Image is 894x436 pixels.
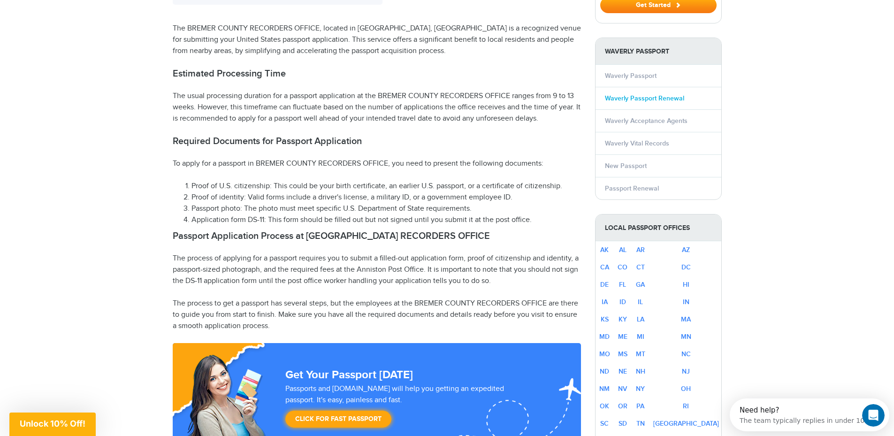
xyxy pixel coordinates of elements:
a: DC [681,263,691,271]
a: MO [599,350,610,358]
a: IA [602,298,608,306]
a: OH [681,385,691,393]
a: OR [618,402,627,410]
p: The BREMER COUNTY RECORDERS OFFICE, located in [GEOGRAPHIC_DATA], [GEOGRAPHIC_DATA] is a recogniz... [173,23,581,57]
a: MS [618,350,627,358]
a: NE [619,367,627,375]
a: MI [637,333,644,341]
a: [GEOGRAPHIC_DATA] [653,420,719,428]
li: Application form DS-11: This form should be filled out but not signed until you submit it at the ... [191,214,581,226]
a: CA [600,263,609,271]
a: NM [599,385,610,393]
a: Waverly Acceptance Agents [605,117,688,125]
a: AZ [682,246,690,254]
div: Unlock 10% Off! [9,413,96,436]
li: Passport photo: The photo must meet specific U.S. Department of State requirements. [191,203,581,214]
strong: Waverly Passport [596,38,721,65]
a: IN [683,298,689,306]
a: ND [600,367,609,375]
a: ID [619,298,626,306]
iframe: Intercom live chat discovery launcher [730,398,889,431]
div: Open Intercom Messenger [4,4,169,30]
a: MT [636,350,645,358]
p: To apply for a passport in BREMER COUNTY RECORDERS OFFICE, you need to present the following docu... [173,158,581,169]
a: NC [681,350,691,358]
div: Passports and [DOMAIN_NAME] will help you getting an expedited passport. It's easy, painless and ... [282,383,538,432]
a: AR [636,246,645,254]
a: OK [600,402,609,410]
p: The usual processing duration for a passport application at the BREMER COUNTY RECORDERS OFFICE ra... [173,91,581,124]
a: KS [601,315,609,323]
a: FL [619,281,626,289]
a: CO [618,263,627,271]
a: IL [638,298,643,306]
a: AK [600,246,609,254]
strong: Get Your Passport [DATE] [285,368,413,382]
a: Click for Fast Passport [285,411,391,428]
a: MN [681,333,691,341]
p: The process to get a passport has several steps, but the employees at the BREMER COUNTY RECORDERS... [173,298,581,332]
h2: Estimated Processing Time [173,68,581,79]
a: Get Started [600,1,717,8]
strong: Local Passport Offices [596,214,721,241]
a: NV [618,385,627,393]
a: AL [619,246,627,254]
a: KY [619,315,627,323]
a: MA [681,315,691,323]
a: SC [600,420,609,428]
a: RI [683,402,689,410]
a: Passport Renewal [605,184,659,192]
a: Waverly Passport Renewal [605,94,684,102]
li: Proof of identity: Valid forms include a driver's license, a military ID, or a government employe... [191,192,581,203]
a: SD [619,420,627,428]
a: ME [618,333,627,341]
a: Waverly Passport [605,72,657,80]
a: DE [600,281,609,289]
li: Proof of U.S. citizenship: This could be your birth certificate, an earlier U.S. passport, or a c... [191,181,581,192]
a: LA [637,315,644,323]
a: TN [636,420,645,428]
a: NY [636,385,645,393]
span: Unlock 10% Off! [20,419,85,428]
div: Need help? [10,8,141,15]
div: The team typically replies in under 10m [10,15,141,25]
a: Waverly Vital Records [605,139,669,147]
iframe: Intercom live chat [862,404,885,427]
a: CT [636,263,645,271]
a: New Passport [605,162,647,170]
a: NJ [682,367,690,375]
a: HI [683,281,689,289]
a: MD [599,333,610,341]
a: GA [636,281,645,289]
h2: Required Documents for Passport Application [173,136,581,147]
a: NH [636,367,645,375]
a: PA [636,402,644,410]
h2: Passport Application Process at [GEOGRAPHIC_DATA] RECORDERS OFFICE [173,230,581,242]
p: The process of applying for a passport requires you to submit a filled-out application form, proo... [173,253,581,287]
